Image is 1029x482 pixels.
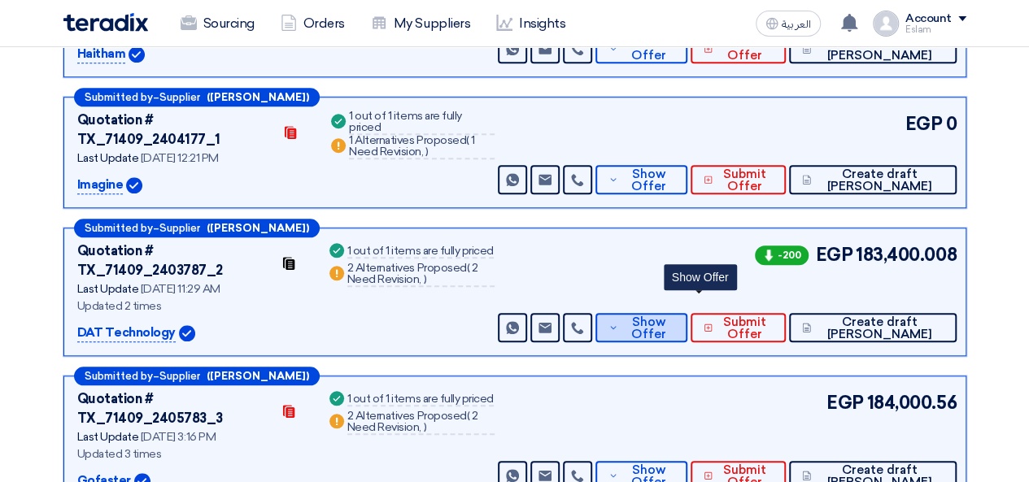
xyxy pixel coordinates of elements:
b: ([PERSON_NAME]) [207,371,309,381]
a: Orders [268,6,358,41]
p: Imagine [77,176,124,195]
button: Submit Offer [691,313,786,342]
span: -200 [755,245,809,265]
b: ([PERSON_NAME]) [207,92,309,102]
button: Show Offer [595,34,687,63]
div: Account [905,12,952,26]
span: EGP [815,241,852,268]
span: Create draft [PERSON_NAME] [815,316,943,341]
img: Teradix logo [63,13,148,32]
span: 2 Need Revision, [347,261,478,286]
div: 1 out of 1 items are fully priced [347,245,494,258]
span: Submit Offer [717,168,773,193]
span: ) [423,272,426,286]
span: 0 [945,111,957,137]
div: – [74,367,320,385]
span: Last Update [77,430,139,444]
button: Submit Offer [691,34,786,63]
span: EGP [905,111,943,137]
div: 1 out of 1 items are fully priced [349,111,495,135]
a: Sourcing [168,6,268,41]
span: Show Offer [622,168,675,193]
div: 2 Alternatives Proposed [347,263,495,287]
span: Create draft [PERSON_NAME] [815,37,943,62]
span: Supplier [159,223,200,233]
span: Supplier [159,371,200,381]
span: Submit Offer [717,316,773,341]
button: Create draft [PERSON_NAME] [789,165,957,194]
span: 2 Need Revision, [347,409,478,434]
img: Verified Account [179,325,195,341]
button: Create draft [PERSON_NAME] [789,313,957,342]
span: 184,000.56 [867,389,957,416]
span: Supplier [159,92,200,102]
a: My Suppliers [358,6,483,41]
span: 1 Need Revision, [349,133,475,158]
div: Quotation # TX_71409_2404177_1 [77,111,273,150]
img: profile_test.png [873,11,899,37]
span: Create draft [PERSON_NAME] [815,168,943,193]
span: العربية [782,19,811,30]
span: 183,400.008 [856,241,957,268]
span: ) [425,145,429,158]
p: Haitham [77,45,126,64]
span: [DATE] 12:21 PM [141,151,219,165]
span: Submitted by [85,371,153,381]
button: Show Offer [595,165,687,194]
div: Updated 2 times [77,297,307,315]
span: Show Offer [622,37,675,62]
div: Quotation # TX_71409_2405783_3 [77,389,271,428]
span: [DATE] 11:29 AM [141,282,220,296]
span: ( [467,261,470,275]
div: Quotation # TX_71409_2403787_2 [77,241,271,280]
button: العربية [756,11,821,37]
span: ) [423,420,426,434]
span: Submit Offer [717,37,773,62]
p: DAT Technology [77,324,176,343]
span: Submitted by [85,92,153,102]
div: 1 Alternatives Proposed [349,135,495,159]
span: Submitted by [85,223,153,233]
div: – [74,88,320,106]
span: Show Offer [622,316,675,341]
button: Submit Offer [691,165,786,194]
a: Insights [483,6,578,41]
span: [DATE] 3:16 PM [141,430,216,444]
button: Create draft [PERSON_NAME] [789,34,957,63]
div: – [74,219,320,237]
img: Verified Account [126,177,142,193]
div: Eslam [905,25,966,34]
span: Last Update [77,282,139,296]
b: ([PERSON_NAME]) [207,223,309,233]
span: ( [467,409,470,423]
div: 1 out of 1 items are fully priced [347,393,494,406]
img: Verified Account [129,46,145,63]
span: EGP [826,389,864,416]
button: Show Offer [595,313,687,342]
div: 2 Alternatives Proposed [347,410,495,435]
span: ( [466,133,469,147]
div: Updated 3 times [77,445,307,462]
div: Show Offer [664,264,737,290]
span: Last Update [77,151,139,165]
